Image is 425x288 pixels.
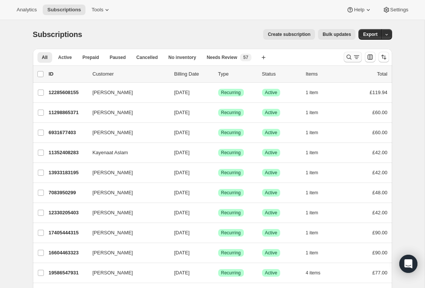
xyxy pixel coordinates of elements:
p: 12330205403 [49,209,87,217]
span: Prepaid [82,54,99,60]
button: Subscriptions [43,5,85,15]
p: Total [377,70,387,78]
button: [PERSON_NAME] [88,207,164,219]
p: 12285608155 [49,89,87,96]
div: 7083950299[PERSON_NAME][DATE]SuccessRecurringSuccessActive1 item£48.00 [49,187,388,198]
span: Recurring [221,210,241,216]
button: [PERSON_NAME] [88,187,164,199]
div: 16604463323[PERSON_NAME][DATE]SuccessRecurringSuccessActive1 item£90.00 [49,248,388,258]
span: Active [265,230,278,236]
p: 7083950299 [49,189,87,197]
button: Sort the results [378,52,389,62]
button: [PERSON_NAME] [88,127,164,139]
span: £42.00 [372,150,388,155]
div: 11352408283Kayenaat Aslam[DATE]SuccessRecurringSuccessActive1 item£42.00 [49,147,388,158]
span: [DATE] [174,230,190,235]
span: Export [363,31,377,37]
span: [DATE] [174,90,190,95]
span: [DATE] [174,250,190,255]
span: Recurring [221,270,241,276]
span: 57 [243,54,248,60]
div: 19586547931[PERSON_NAME][DATE]SuccessRecurringSuccessActive4 items£77.00 [49,268,388,278]
div: 6931677403[PERSON_NAME][DATE]SuccessRecurringSuccessActive1 item£60.00 [49,127,388,138]
button: [PERSON_NAME] [88,167,164,179]
button: Bulk updates [318,29,355,40]
span: Settings [390,7,408,13]
span: [PERSON_NAME] [93,209,133,217]
button: 1 item [306,228,327,238]
span: [PERSON_NAME] [93,129,133,136]
button: 4 items [306,268,329,278]
p: 11352408283 [49,149,87,156]
p: Billing Date [174,70,212,78]
span: £48.00 [372,190,388,195]
button: 1 item [306,187,327,198]
div: IDCustomerBilling DateTypeStatusItemsTotal [49,70,388,78]
span: Active [265,90,278,96]
span: Kayenaat Aslam [93,149,128,156]
button: 1 item [306,107,327,118]
span: £119.94 [370,90,388,95]
button: Analytics [12,5,41,15]
p: 19586547931 [49,269,87,277]
span: [PERSON_NAME] [93,189,133,197]
span: 1 item [306,250,318,256]
span: Create subscription [268,31,310,37]
div: Items [306,70,344,78]
button: 1 item [306,207,327,218]
span: £90.00 [372,250,388,255]
span: Recurring [221,110,241,116]
span: Active [265,190,278,196]
p: Status [262,70,300,78]
div: 11298865371[PERSON_NAME][DATE]SuccessRecurringSuccessActive1 item£60.00 [49,107,388,118]
span: £60.00 [372,130,388,135]
span: [DATE] [174,130,190,135]
span: [PERSON_NAME] [93,249,133,257]
button: 1 item [306,127,327,138]
span: Active [265,110,278,116]
p: 13933183195 [49,169,87,177]
span: Recurring [221,130,241,136]
span: Active [265,130,278,136]
div: 12285608155[PERSON_NAME][DATE]SuccessRecurringSuccessActive1 item£119.94 [49,87,388,98]
button: 1 item [306,248,327,258]
span: £90.00 [372,230,388,235]
span: Needs Review [207,54,237,60]
button: Help [342,5,376,15]
button: Settings [378,5,413,15]
p: ID [49,70,87,78]
p: 11298865371 [49,109,87,116]
span: Subscriptions [47,7,81,13]
button: 1 item [306,167,327,178]
span: Active [265,150,278,156]
div: Type [218,70,256,78]
span: [DATE] [174,210,190,215]
p: 16604463323 [49,249,87,257]
span: No inventory [168,54,196,60]
span: 1 item [306,210,318,216]
p: Customer [93,70,168,78]
div: Open Intercom Messenger [399,255,417,273]
span: Recurring [221,190,241,196]
span: [PERSON_NAME] [93,169,133,177]
span: Subscriptions [33,30,82,39]
button: Create new view [257,52,270,63]
button: 1 item [306,147,327,158]
button: [PERSON_NAME] [88,107,164,119]
span: Recurring [221,250,241,256]
span: 1 item [306,230,318,236]
span: [DATE] [174,150,190,155]
div: 12330205403[PERSON_NAME][DATE]SuccessRecurringSuccessActive1 item£42.00 [49,207,388,218]
span: [PERSON_NAME] [93,109,133,116]
span: Recurring [221,150,241,156]
span: £77.00 [372,270,388,276]
button: Kayenaat Aslam [88,147,164,159]
button: Create subscription [263,29,315,40]
span: [DATE] [174,190,190,195]
span: 1 item [306,150,318,156]
button: [PERSON_NAME] [88,267,164,279]
button: Tools [87,5,115,15]
span: [PERSON_NAME] [93,229,133,237]
button: Search and filter results [344,52,362,62]
button: [PERSON_NAME] [88,87,164,99]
